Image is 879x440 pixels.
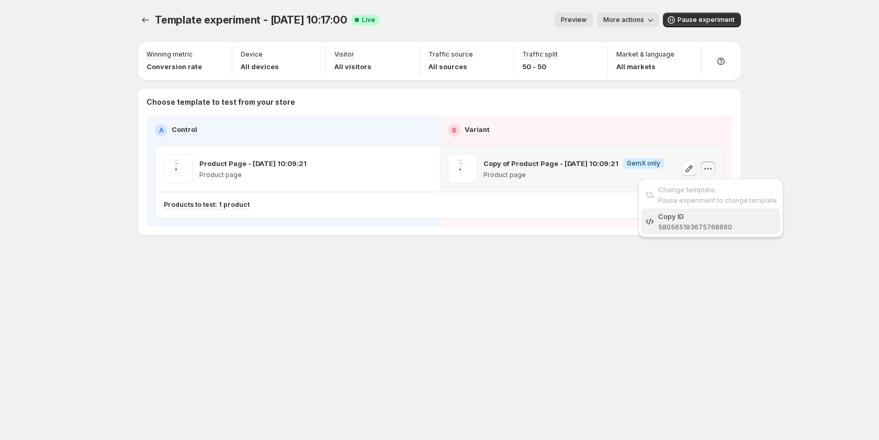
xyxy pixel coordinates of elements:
[155,14,347,26] span: Template experiment - [DATE] 10:17:00
[522,50,558,59] p: Traffic split
[483,158,618,169] p: Copy of Product Page - [DATE] 10:09:21
[616,50,674,59] p: Market & language
[138,13,153,27] button: Experiments
[146,50,193,59] p: Winning metric
[641,182,780,207] button: Change templatePause experiment to change template
[616,61,674,72] p: All markets
[663,13,741,27] button: Pause experiment
[627,159,660,168] span: GemX only
[429,61,473,72] p: All sources
[159,126,164,135] h2: A
[641,208,780,234] button: Copy ID580565193675768660
[241,61,279,72] p: All devices
[164,201,250,209] p: Products to test: 1 product
[658,196,777,204] span: Pause experiment to change template
[658,223,732,231] span: 580565193675768660
[678,16,735,24] span: Pause experiment
[241,50,263,59] p: Device
[334,50,354,59] p: Visitor
[483,171,664,179] p: Product page
[172,124,197,135] p: Control
[199,171,307,179] p: Product page
[658,184,777,195] div: Change template
[429,50,473,59] p: Traffic source
[146,97,732,107] p: Choose template to test from your store
[597,13,659,27] button: More actions
[452,126,456,135] h2: B
[555,13,593,27] button: Preview
[658,211,777,222] div: Copy ID
[448,154,477,183] img: Copy of Product Page - Aug 19, 10:09:21
[522,61,558,72] p: 50 - 50
[164,154,193,183] img: Product Page - Aug 19, 10:09:21
[561,16,587,24] span: Preview
[465,124,490,135] p: Variant
[199,158,307,169] p: Product Page - [DATE] 10:09:21
[334,61,371,72] p: All visitors
[362,16,375,24] span: Live
[146,61,202,72] p: Conversion rate
[603,16,644,24] span: More actions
